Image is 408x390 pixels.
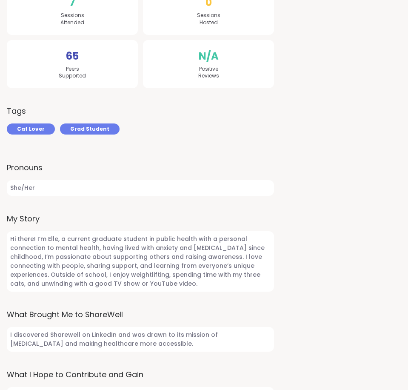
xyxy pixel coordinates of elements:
[7,309,274,320] label: What Brought Me to ShareWell
[7,105,26,117] h3: Tags
[70,125,109,133] span: Grad Student
[59,66,86,80] span: Peers Supported
[198,66,219,80] span: Positive Reviews
[7,327,274,352] span: I discovered Sharewell on LinkedIn and was drawn to its mission of [MEDICAL_DATA] and making heal...
[197,12,220,26] span: Sessions Hosted
[7,369,274,380] label: What I Hope to Contribute and Gain
[7,162,274,173] label: Pronouns
[7,231,274,292] span: Hi there! I’m Elle, a current graduate student in public health with a personal connection to men...
[199,49,219,64] span: N/A
[7,180,274,196] span: She/Her
[60,12,84,26] span: Sessions Attended
[66,49,79,64] span: 65
[7,213,274,224] label: My Story
[17,125,45,133] span: Cat Lover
